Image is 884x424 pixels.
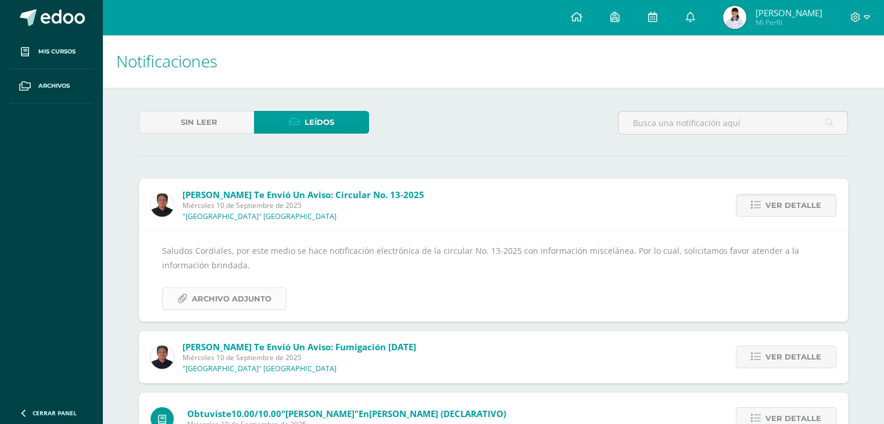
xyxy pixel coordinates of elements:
span: [PERSON_NAME] te envió un aviso: Circular No. 13-2025 [182,189,424,200]
span: [PERSON_NAME] (DECLARATIVO) [369,408,506,419]
a: Archivo Adjunto [162,288,287,310]
span: Leídos [305,112,334,133]
span: Archivo Adjunto [192,288,271,310]
span: Miércoles 10 de Septiembre de 2025 [182,353,416,362]
a: Mis cursos [9,35,93,69]
a: Sin leer [139,111,254,134]
span: Notificaciones [116,50,217,72]
span: Ver detalle [765,346,821,368]
span: Cerrar panel [33,409,77,417]
span: Archivos [38,81,70,91]
img: a870b3e5c06432351c4097df98eac26b.png [723,6,746,29]
span: Mi Perfil [755,17,822,27]
span: Ver detalle [765,195,821,216]
img: eff8bfa388aef6dbf44d967f8e9a2edc.png [151,346,174,369]
img: eff8bfa388aef6dbf44d967f8e9a2edc.png [151,193,174,217]
p: "[GEOGRAPHIC_DATA]" [GEOGRAPHIC_DATA] [182,212,337,221]
span: Sin leer [181,112,217,133]
p: "[GEOGRAPHIC_DATA]" [GEOGRAPHIC_DATA] [182,364,337,373]
input: Busca una notificación aquí [618,112,847,134]
div: Saludos Cordiales, por este medio se hace notificación electrónica de la circular No. 13-2025 con... [162,243,825,310]
a: Archivos [9,69,93,103]
span: [PERSON_NAME] [755,7,822,19]
span: "[PERSON_NAME]" [281,408,359,419]
span: Obtuviste en [187,408,506,419]
span: [PERSON_NAME] te envió un aviso: Fumigación [DATE] [182,341,416,353]
a: Leídos [254,111,369,134]
span: Mis cursos [38,47,76,56]
span: 10.00/10.00 [231,408,281,419]
span: Miércoles 10 de Septiembre de 2025 [182,200,424,210]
